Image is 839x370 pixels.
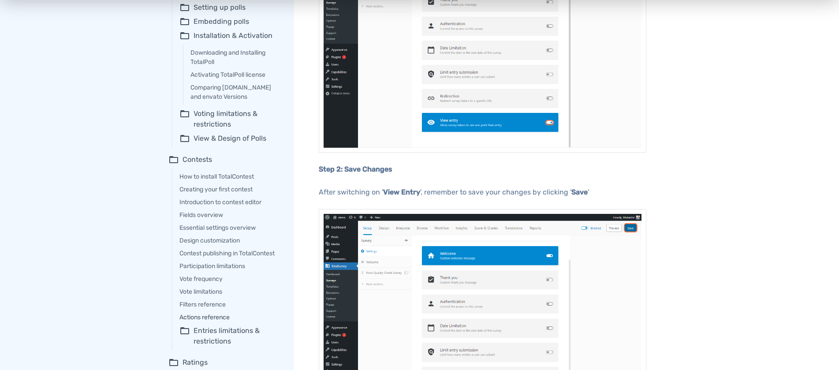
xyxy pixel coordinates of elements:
[383,188,420,196] b: View Entry
[168,154,282,165] summary: folder_openContests
[168,154,179,165] span: folder_open
[179,30,282,41] summary: folder_openInstallation & Activation
[168,357,282,368] summary: folder_openRatings
[179,249,282,258] a: Contest publishing in TotalContest
[179,210,282,220] a: Fields overview
[179,223,282,232] a: Essential settings overview
[179,172,282,181] a: How to install TotalContest
[190,70,282,79] a: Activating TotalPoll license
[179,185,282,194] a: Creating your first contest
[179,300,282,309] a: Filters reference
[179,133,282,144] summary: folder_openView & Design of Polls
[179,108,282,130] summary: folder_openVoting limitations & restrictions
[179,325,282,347] summary: folder_openEntries limitations & restrictions
[179,274,282,284] a: Vote frequency
[179,108,190,130] span: folder_open
[319,165,392,173] b: Step 2: Save Changes
[179,313,282,322] a: Actions reference
[179,262,282,271] a: Participation limitations
[179,30,190,41] span: folder_open
[179,198,282,207] a: Introduction to contest editor
[190,83,282,101] a: Comparing [DOMAIN_NAME] and envato Versions
[179,2,282,13] summary: folder_openSetting up polls
[179,16,282,27] summary: folder_openEmbedding polls
[179,133,190,144] span: folder_open
[319,186,646,198] p: After switching on ' ', remember to save your changes by clicking ' '
[179,287,282,296] a: Vote limitations
[190,48,282,67] a: Downloading and Installing TotalPoll
[571,188,588,196] b: Save
[179,16,190,27] span: folder_open
[179,2,190,13] span: folder_open
[179,325,190,347] span: folder_open
[168,357,179,368] span: folder_open
[179,236,282,245] a: Design customization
